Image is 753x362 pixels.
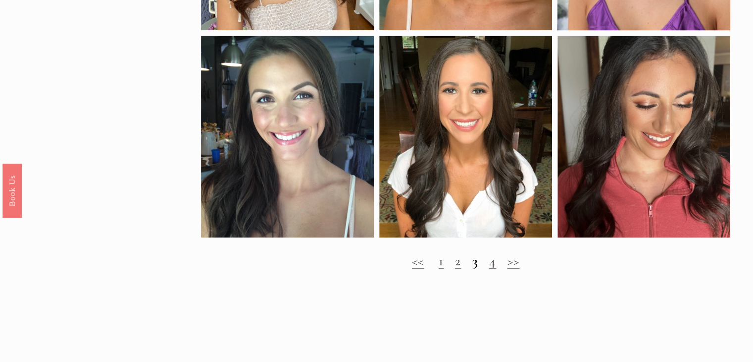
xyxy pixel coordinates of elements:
[439,252,444,269] a: 1
[472,252,478,269] strong: 3
[2,164,22,218] a: Book Us
[507,252,520,269] a: >>
[455,252,461,269] a: 2
[412,252,424,269] a: <<
[489,252,496,269] a: 4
